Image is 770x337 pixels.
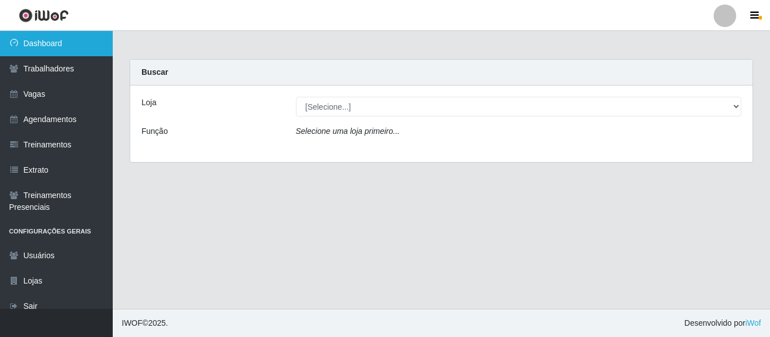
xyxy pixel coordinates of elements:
label: Função [141,125,168,137]
span: © 2025 . [122,317,168,329]
strong: Buscar [141,68,168,77]
img: CoreUI Logo [19,8,69,23]
span: IWOF [122,318,143,327]
a: iWof [745,318,761,327]
span: Desenvolvido por [684,317,761,329]
i: Selecione uma loja primeiro... [296,127,400,136]
label: Loja [141,97,156,109]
